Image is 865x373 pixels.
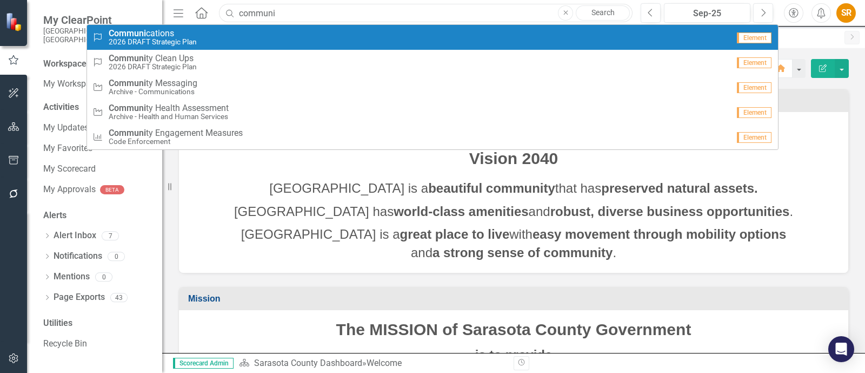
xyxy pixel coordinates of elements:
strong: world-class amenities [394,204,528,219]
div: Utilities [43,317,151,330]
span: ty Clean Ups [109,54,197,63]
div: 7 [102,231,119,240]
a: Page Exports [54,291,105,304]
strong: great place to live [400,227,510,241]
strong: beautiful community [428,181,555,195]
a: My Updates [43,122,151,134]
span: Element [737,32,771,43]
button: SR [836,3,856,23]
strong: robust, diverse business opportunities [550,204,790,219]
div: Activities [43,101,151,114]
a: cations2026 DRAFT Strategic PlanElement [87,25,778,50]
div: Sep-25 [668,7,747,20]
span: ty Health Assessment [109,103,229,113]
a: Notifications [54,250,102,263]
input: Search ClearPoint... [219,4,633,23]
a: Search [576,5,630,21]
span: Element [737,107,771,118]
span: [GEOGRAPHIC_DATA] is a with and . [241,227,787,260]
strong: is to provide [475,348,553,362]
a: ty MessagingArchive - CommunicationsElement [87,75,778,100]
span: Scorecard Admin [173,358,234,369]
a: Sarasota County Dashboard [254,358,362,368]
a: ty Health AssessmentArchive - Health and Human ServicesElement [87,100,778,125]
a: My Workspace [43,78,151,90]
span: Element [737,132,771,143]
a: My Approvals [43,184,96,196]
img: ClearPoint Strategy [5,12,24,31]
div: BETA [100,185,124,194]
small: 2026 DRAFT Strategic Plan [109,63,197,71]
span: My ClearPoint [43,14,151,27]
span: Element [737,82,771,93]
span: ty Engagement Measures [109,128,243,138]
span: cations [109,29,197,38]
strong: easy movement through mobility options [533,227,786,241]
span: [GEOGRAPHIC_DATA] has and . [234,204,793,219]
a: My Favorites [43,142,151,155]
span: Vision 2040 [469,149,558,167]
strong: preserved natural assets. [601,181,758,195]
small: 2026 DRAFT Strategic Plan [109,38,197,46]
a: Recycle Bin [43,338,151,350]
strong: a strong sense of community [432,245,613,260]
span: ty Messaging [109,78,197,88]
div: Alerts [43,210,151,222]
span: Element [737,57,771,68]
small: Code Enforcement [109,138,243,146]
h3: Mission [188,294,843,304]
small: Archive - Communications [109,88,197,96]
a: ty Engagement MeasuresCode EnforcementElement [87,125,778,149]
a: ty Clean Ups2026 DRAFT Strategic PlanElement [87,50,778,75]
a: Alert Inbox [54,230,96,242]
span: The MISSION of Sarasota County Government [336,320,691,338]
a: Mentions [54,271,90,283]
div: Workspaces [43,58,91,70]
small: Archive - Health and Human Services [109,113,229,121]
div: 43 [110,293,128,302]
span: [GEOGRAPHIC_DATA] is a that has [269,181,757,195]
div: Welcome [367,358,402,368]
div: Open Intercom Messenger [828,336,854,362]
button: Sep-25 [664,3,750,23]
div: » [239,357,505,370]
div: 0 [108,252,125,261]
small: [GEOGRAPHIC_DATA], [GEOGRAPHIC_DATA] [43,27,151,44]
a: My Scorecard [43,163,151,175]
div: 0 [95,272,112,282]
